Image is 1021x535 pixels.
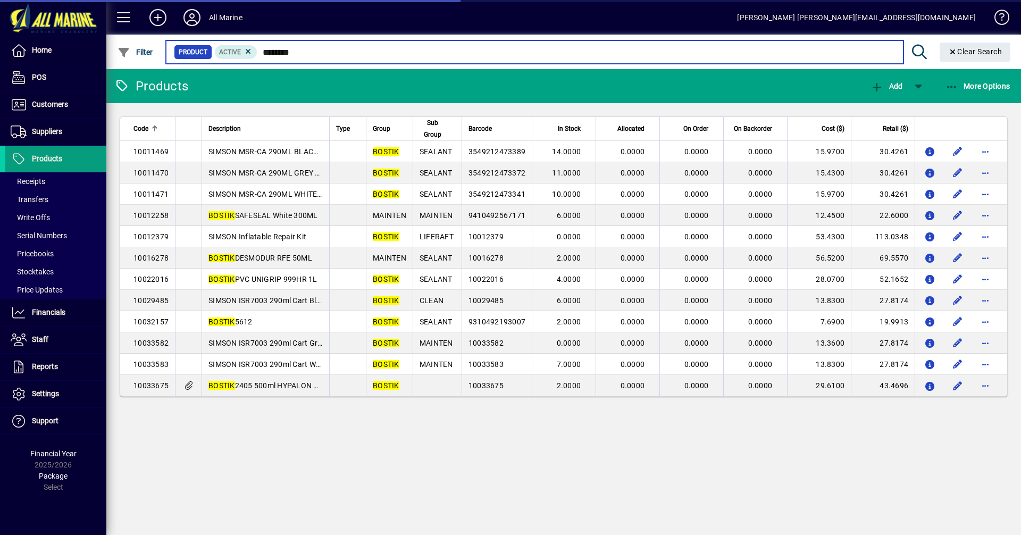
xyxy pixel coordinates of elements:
[5,119,106,145] a: Suppliers
[373,381,399,390] em: BOSTIK
[617,123,645,135] span: Allocated
[208,360,329,369] span: SIMSON ISR7003 290ml Cart White
[420,117,455,140] div: Sub Group
[468,190,525,198] span: 3549212473341
[133,123,148,135] span: Code
[32,362,58,371] span: Reports
[32,46,52,54] span: Home
[32,335,48,344] span: Staff
[621,232,645,241] span: 0.0000
[557,275,581,283] span: 4.0000
[684,317,709,326] span: 0.0000
[420,254,453,262] span: SEALANT
[621,254,645,262] span: 0.0000
[39,472,68,480] span: Package
[787,311,851,332] td: 7.6900
[208,317,253,326] span: 5612
[5,190,106,208] a: Transfers
[208,232,306,241] span: SIMSON Inflatable Repair Kit
[557,254,581,262] span: 2.0000
[977,313,994,330] button: More options
[133,360,169,369] span: 10033583
[949,313,966,330] button: Edit
[420,360,453,369] span: MAINTEN
[684,275,709,283] span: 0.0000
[5,227,106,245] a: Serial Numbers
[208,123,241,135] span: Description
[851,354,915,375] td: 27.8174
[621,147,645,156] span: 0.0000
[208,169,347,177] span: SIMSON MSR-CA 290ML GREY Cartridge
[748,232,773,241] span: 0.0000
[373,190,399,198] em: BOSTIK
[11,231,67,240] span: Serial Numbers
[557,296,581,305] span: 6.0000
[557,339,581,347] span: 0.0000
[5,245,106,263] a: Pricebooks
[851,311,915,332] td: 19.9913
[373,169,399,177] em: BOSTIK
[468,211,525,220] span: 9410492567171
[219,48,241,56] span: Active
[420,190,453,198] span: SEALANT
[32,73,46,81] span: POS
[684,190,709,198] span: 0.0000
[748,339,773,347] span: 0.0000
[949,186,966,203] button: Edit
[557,317,581,326] span: 2.0000
[787,269,851,290] td: 28.0700
[684,232,709,241] span: 0.0000
[11,249,54,258] span: Pricebooks
[208,123,323,135] div: Description
[557,232,581,241] span: 0.0000
[420,339,453,347] span: MAINTEN
[141,8,175,27] button: Add
[468,169,525,177] span: 3549212473372
[373,232,399,241] em: BOSTIK
[949,143,966,160] button: Edit
[621,381,645,390] span: 0.0000
[5,37,106,64] a: Home
[468,381,504,390] span: 10033675
[468,275,504,283] span: 10022016
[11,195,48,204] span: Transfers
[373,317,399,326] em: BOSTIK
[5,299,106,326] a: Financials
[215,45,257,59] mat-chip: Activation Status: Active
[949,164,966,181] button: Edit
[209,9,242,26] div: All Marine
[748,317,773,326] span: 0.0000
[684,254,709,262] span: 0.0000
[11,286,63,294] span: Price Updates
[748,296,773,305] span: 0.0000
[468,360,504,369] span: 10033583
[420,117,446,140] span: Sub Group
[871,82,902,90] span: Add
[133,317,169,326] span: 10032157
[851,141,915,162] td: 30.4261
[133,147,169,156] span: 10011469
[373,211,406,220] span: MAINTEN
[851,290,915,311] td: 27.8174
[684,381,709,390] span: 0.0000
[787,247,851,269] td: 56.5200
[868,77,905,96] button: Add
[787,354,851,375] td: 13.8300
[851,247,915,269] td: 69.5570
[208,381,372,390] span: 2405 500ml HYPALON ADHESIVE Part A
[420,317,453,326] span: SEALANT
[208,254,312,262] span: DESMODUR RFE 50ML
[977,271,994,288] button: More options
[552,169,581,177] span: 11.0000
[208,254,235,262] em: BOSTIK
[208,317,235,326] em: BOSTIK
[977,186,994,203] button: More options
[949,356,966,373] button: Edit
[114,78,188,95] div: Products
[373,339,399,347] em: BOSTIK
[468,296,504,305] span: 10029485
[32,416,58,425] span: Support
[32,100,68,108] span: Customers
[373,147,399,156] em: BOSTIK
[32,389,59,398] span: Settings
